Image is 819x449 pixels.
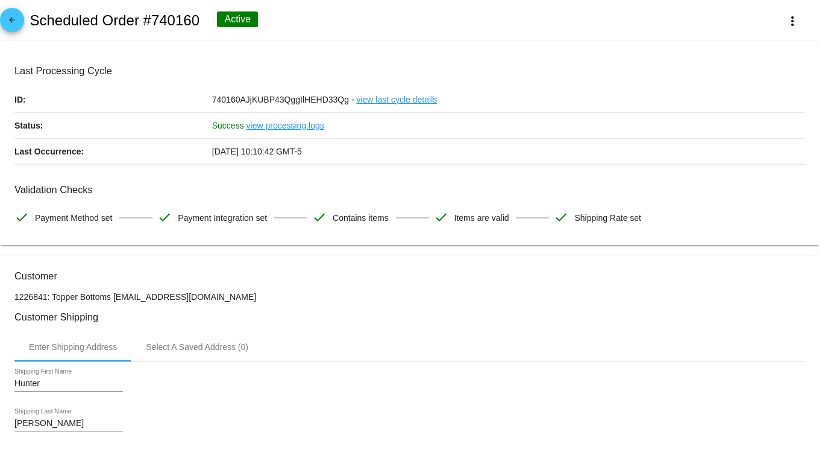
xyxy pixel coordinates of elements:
h3: Validation Checks [14,184,805,196]
p: 1226841: Topper Bottoms [EMAIL_ADDRESS][DOMAIN_NAME] [14,292,805,302]
span: Payment Integration set [178,205,267,231]
mat-icon: check [14,210,29,224]
h3: Last Processing Cycle [14,65,805,77]
h3: Customer Shipping [14,311,805,323]
mat-icon: more_vert [785,14,800,28]
a: view processing logs [246,113,324,138]
p: ID: [14,87,212,112]
a: view last cycle details [356,87,437,112]
span: Items are valid [454,205,509,231]
input: Shipping First Name [14,379,123,389]
span: Payment Method set [35,205,112,231]
span: 740160AJjKUBP43QggIlHEHD33Qg - [212,95,354,104]
span: Shipping Rate set [574,205,641,231]
mat-icon: check [554,210,568,224]
h3: Customer [14,270,805,282]
span: [DATE] 10:10:42 GMT-5 [212,147,302,156]
mat-icon: check [157,210,172,224]
div: Enter Shipping Address [29,342,117,352]
p: Status: [14,113,212,138]
h2: Scheduled Order #740160 [30,12,199,29]
div: Select A Saved Address (0) [146,342,248,352]
input: Shipping Last Name [14,419,123,428]
p: Last Occurrence: [14,139,212,164]
mat-icon: check [434,210,448,224]
div: Active [217,11,258,27]
mat-icon: check [312,210,327,224]
span: Success [212,121,244,130]
mat-icon: arrow_back [5,16,19,30]
span: Contains items [333,205,389,231]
